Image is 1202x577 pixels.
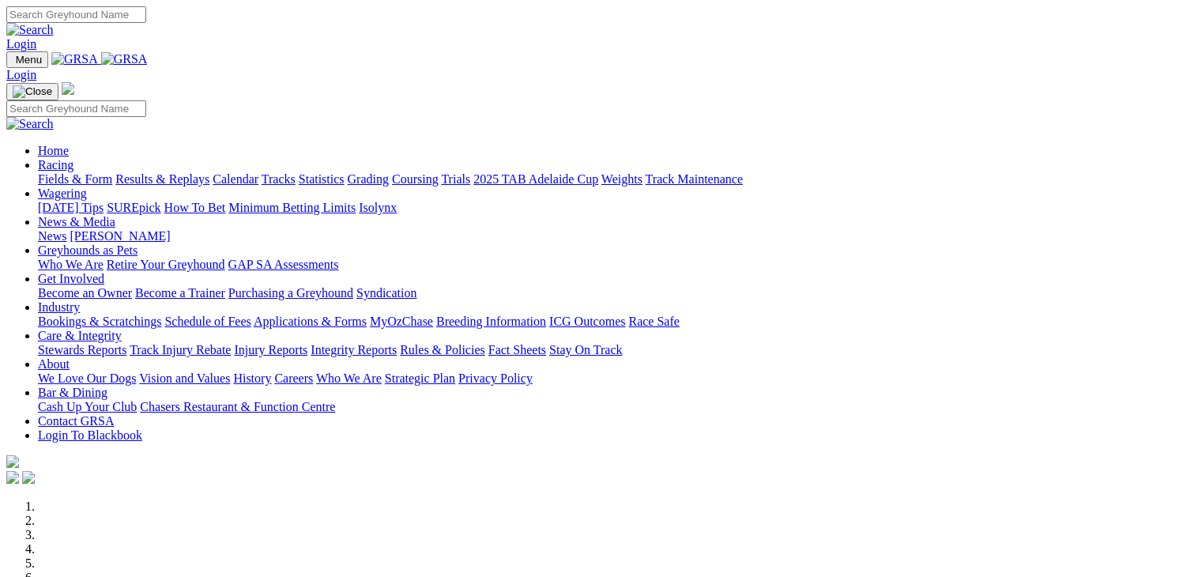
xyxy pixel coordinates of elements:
[400,343,485,356] a: Rules & Policies
[51,52,98,66] img: GRSA
[38,172,112,186] a: Fields & Form
[370,315,433,328] a: MyOzChase
[38,201,104,214] a: [DATE] Tips
[488,343,546,356] a: Fact Sheets
[38,272,104,285] a: Get Involved
[234,343,307,356] a: Injury Reports
[228,201,356,214] a: Minimum Betting Limits
[22,471,35,484] img: twitter.svg
[549,315,625,328] a: ICG Outcomes
[38,258,1196,272] div: Greyhounds as Pets
[38,300,80,314] a: Industry
[213,172,258,186] a: Calendar
[38,400,137,413] a: Cash Up Your Club
[38,243,138,257] a: Greyhounds as Pets
[38,329,122,342] a: Care & Integrity
[233,371,271,385] a: History
[70,229,170,243] a: [PERSON_NAME]
[549,343,622,356] a: Stay On Track
[13,85,52,98] img: Close
[6,83,58,100] button: Toggle navigation
[359,201,397,214] a: Isolynx
[164,201,226,214] a: How To Bet
[274,371,313,385] a: Careers
[348,172,389,186] a: Grading
[38,371,1196,386] div: About
[140,400,335,413] a: Chasers Restaurant & Function Centre
[38,371,136,385] a: We Love Our Dogs
[6,471,19,484] img: facebook.svg
[38,158,73,172] a: Racing
[38,215,115,228] a: News & Media
[38,201,1196,215] div: Wagering
[311,343,397,356] a: Integrity Reports
[6,117,54,131] img: Search
[228,286,353,300] a: Purchasing a Greyhound
[38,414,114,428] a: Contact GRSA
[38,172,1196,187] div: Racing
[6,68,36,81] a: Login
[107,201,160,214] a: SUREpick
[139,371,230,385] a: Vision and Values
[38,258,104,271] a: Who We Are
[38,400,1196,414] div: Bar & Dining
[38,187,87,200] a: Wagering
[436,315,546,328] a: Breeding Information
[601,172,642,186] a: Weights
[356,286,416,300] a: Syndication
[392,172,439,186] a: Coursing
[130,343,231,356] a: Track Injury Rebate
[38,343,126,356] a: Stewards Reports
[38,144,69,157] a: Home
[38,386,107,399] a: Bar & Dining
[38,343,1196,357] div: Care & Integrity
[38,229,1196,243] div: News & Media
[299,172,345,186] a: Statistics
[38,286,132,300] a: Become an Owner
[6,100,146,117] input: Search
[38,428,142,442] a: Login To Blackbook
[6,37,36,51] a: Login
[6,455,19,468] img: logo-grsa-white.png
[6,23,54,37] img: Search
[38,315,1196,329] div: Industry
[38,357,70,371] a: About
[441,172,470,186] a: Trials
[473,172,598,186] a: 2025 TAB Adelaide Cup
[101,52,148,66] img: GRSA
[458,371,533,385] a: Privacy Policy
[135,286,225,300] a: Become a Trainer
[646,172,743,186] a: Track Maintenance
[262,172,296,186] a: Tracks
[38,286,1196,300] div: Get Involved
[164,315,251,328] a: Schedule of Fees
[254,315,367,328] a: Applications & Forms
[38,229,66,243] a: News
[16,54,42,66] span: Menu
[6,6,146,23] input: Search
[62,82,74,95] img: logo-grsa-white.png
[228,258,339,271] a: GAP SA Assessments
[385,371,455,385] a: Strategic Plan
[6,51,48,68] button: Toggle navigation
[316,371,382,385] a: Who We Are
[115,172,209,186] a: Results & Replays
[107,258,225,271] a: Retire Your Greyhound
[628,315,679,328] a: Race Safe
[38,315,161,328] a: Bookings & Scratchings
